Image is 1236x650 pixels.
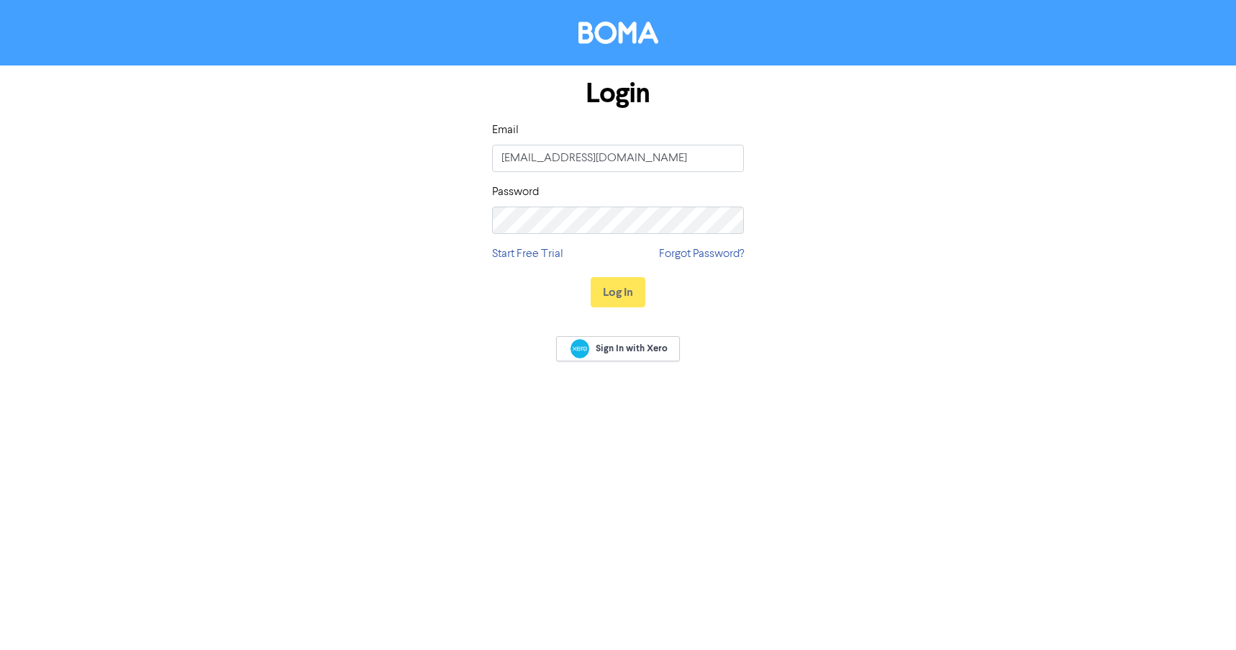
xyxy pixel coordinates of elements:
[571,339,589,358] img: Xero logo
[492,245,563,263] a: Start Free Trial
[578,22,658,44] img: BOMA Logo
[492,122,519,139] label: Email
[492,184,539,201] label: Password
[556,336,680,361] a: Sign In with Xero
[659,245,744,263] a: Forgot Password?
[591,277,645,307] button: Log In
[492,77,744,110] h1: Login
[596,342,668,355] span: Sign In with Xero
